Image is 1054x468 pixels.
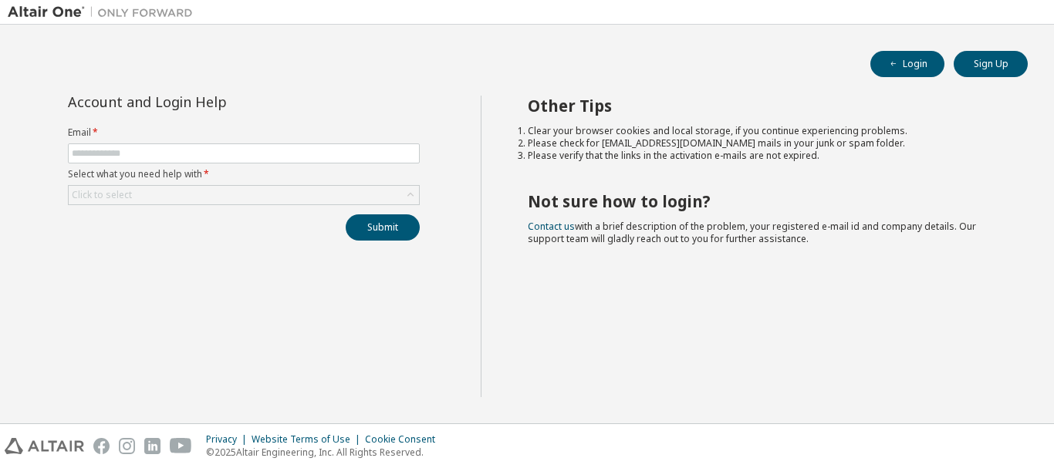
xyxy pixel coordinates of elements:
[206,446,444,459] p: © 2025 Altair Engineering, Inc. All Rights Reserved.
[528,191,1001,211] h2: Not sure how to login?
[68,126,420,139] label: Email
[144,438,160,454] img: linkedin.svg
[528,137,1001,150] li: Please check for [EMAIL_ADDRESS][DOMAIN_NAME] mails in your junk or spam folder.
[93,438,110,454] img: facebook.svg
[170,438,192,454] img: youtube.svg
[206,433,252,446] div: Privacy
[870,51,944,77] button: Login
[72,189,132,201] div: Click to select
[954,51,1028,77] button: Sign Up
[119,438,135,454] img: instagram.svg
[252,433,365,446] div: Website Terms of Use
[8,5,201,20] img: Altair One
[365,433,444,446] div: Cookie Consent
[528,125,1001,137] li: Clear your browser cookies and local storage, if you continue experiencing problems.
[528,220,575,233] a: Contact us
[528,96,1001,116] h2: Other Tips
[528,150,1001,162] li: Please verify that the links in the activation e-mails are not expired.
[528,220,976,245] span: with a brief description of the problem, your registered e-mail id and company details. Our suppo...
[346,214,420,241] button: Submit
[69,186,419,204] div: Click to select
[68,96,350,108] div: Account and Login Help
[5,438,84,454] img: altair_logo.svg
[68,168,420,180] label: Select what you need help with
